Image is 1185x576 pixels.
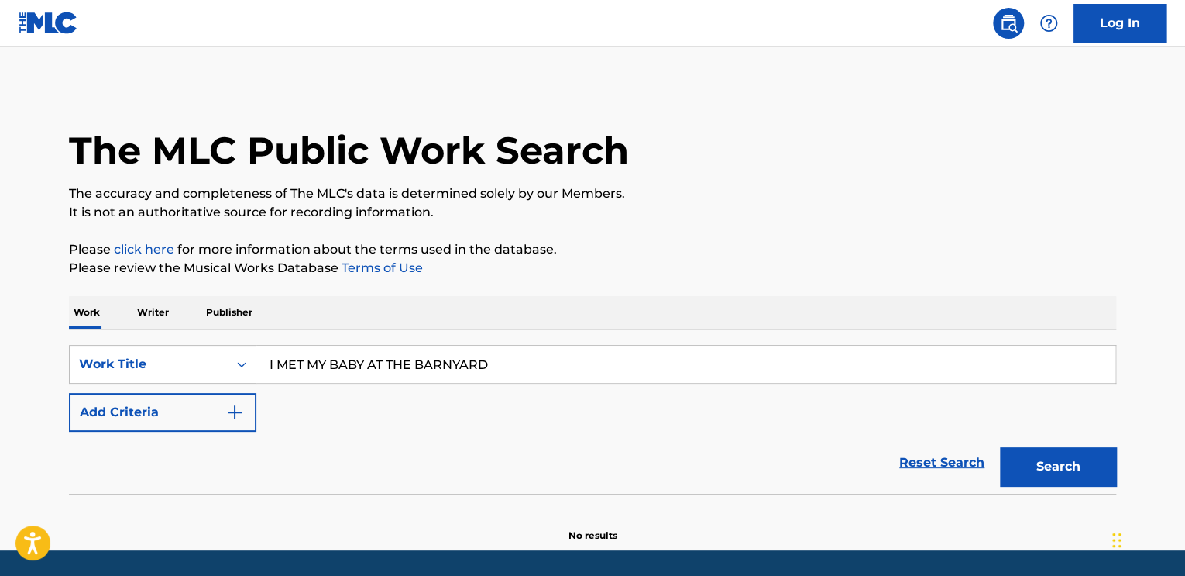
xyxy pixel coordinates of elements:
p: The accuracy and completeness of The MLC's data is determined solely by our Members. [69,185,1116,203]
p: No results [568,510,617,543]
a: Terms of Use [338,260,423,275]
p: Please for more information about the terms used in the database. [69,240,1116,259]
div: Work Title [79,355,218,374]
a: click here [114,242,174,257]
a: Public Search [993,8,1024,39]
h1: The MLC Public Work Search [69,127,629,174]
p: Writer [132,296,173,329]
img: 9d2ae6d4665cec9f34b9.svg [225,403,244,422]
p: Publisher [201,296,257,329]
p: It is not an authoritative source for recording information. [69,203,1116,222]
img: search [999,14,1018,33]
img: MLC Logo [19,12,78,34]
img: help [1039,14,1058,33]
a: Log In [1073,4,1166,43]
form: Search Form [69,345,1116,494]
button: Search [1000,447,1116,486]
a: Reset Search [891,446,992,480]
iframe: Chat Widget [1108,502,1185,576]
p: Work [69,296,105,329]
div: Help [1033,8,1064,39]
button: Add Criteria [69,393,256,432]
p: Please review the Musical Works Database [69,259,1116,278]
div: Drag [1112,517,1121,564]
